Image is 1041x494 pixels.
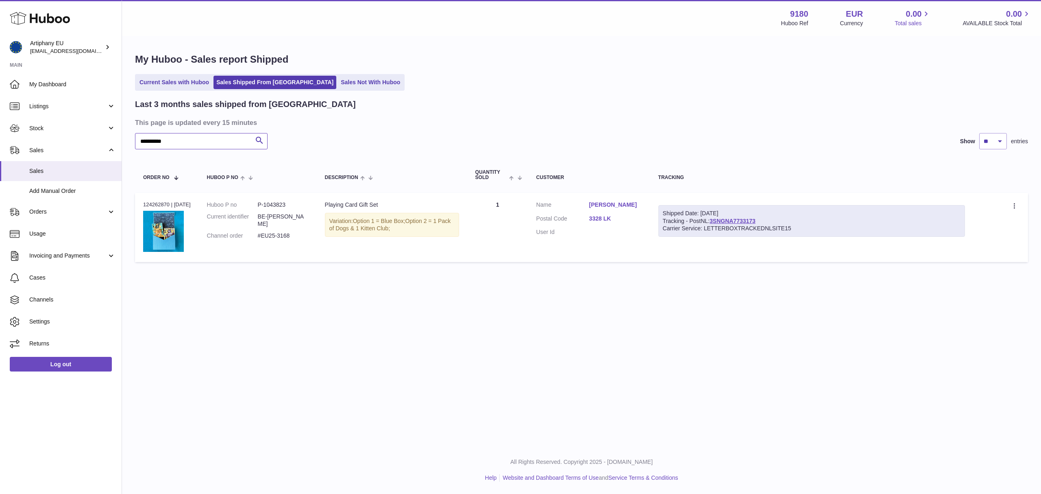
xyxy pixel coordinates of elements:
[589,215,642,223] a: 3328 LK
[137,76,212,89] a: Current Sales with Huboo
[960,138,975,145] label: Show
[143,201,191,208] div: 124262870 | [DATE]
[29,81,115,88] span: My Dashboard
[29,103,107,110] span: Listings
[963,9,1031,27] a: 0.00 AVAILABLE Stock Total
[536,175,642,180] div: Customer
[29,296,115,304] span: Channels
[143,175,170,180] span: Order No
[207,175,238,180] span: Huboo P no
[29,318,115,326] span: Settings
[467,193,528,262] td: 1
[663,210,961,217] div: Shipped Date: [DATE]
[1006,9,1022,20] span: 0.00
[29,340,115,348] span: Returns
[258,213,309,228] dd: BE-[PERSON_NAME]
[475,170,507,180] span: Quantity Sold
[1011,138,1028,145] span: entries
[29,230,115,238] span: Usage
[895,9,931,27] a: 0.00 Total sales
[325,213,459,237] div: Variation:
[135,53,1028,66] h1: My Huboo - Sales report Shipped
[906,9,922,20] span: 0.00
[781,20,808,27] div: Huboo Ref
[128,458,1034,466] p: All Rights Reserved. Copyright 2025 - [DOMAIN_NAME]
[325,175,358,180] span: Description
[30,48,120,54] span: [EMAIL_ADDRESS][DOMAIN_NAME]
[589,201,642,209] a: [PERSON_NAME]
[503,474,599,481] a: Website and Dashboard Terms of Use
[10,41,22,53] img: internalAdmin-9180@internal.huboo.com
[500,474,678,482] li: and
[536,201,589,211] dt: Name
[325,201,459,209] div: Playing Card Gift Set
[840,20,863,27] div: Currency
[258,201,309,209] dd: P-1043823
[353,218,405,224] span: Option 1 = Blue Box;
[29,167,115,175] span: Sales
[258,232,309,240] dd: #EU25-3168
[846,9,863,20] strong: EUR
[608,474,678,481] a: Service Terms & Conditions
[30,39,103,55] div: Artiphany EU
[658,175,965,180] div: Tracking
[790,9,808,20] strong: 9180
[207,201,258,209] dt: Huboo P no
[338,76,403,89] a: Sales Not With Huboo
[29,274,115,282] span: Cases
[135,99,356,110] h2: Last 3 months sales shipped from [GEOGRAPHIC_DATA]
[207,232,258,240] dt: Channel order
[536,228,589,236] dt: User Id
[29,208,107,216] span: Orders
[29,187,115,195] span: Add Manual Order
[29,252,107,260] span: Invoicing and Payments
[29,125,107,132] span: Stock
[663,225,961,232] div: Carrier Service: LETTERBOXTRACKEDNLSITE15
[658,205,965,237] div: Tracking - PostNL:
[10,357,112,372] a: Log out
[207,213,258,228] dt: Current identifier
[536,215,589,225] dt: Postal Code
[895,20,931,27] span: Total sales
[710,218,756,224] a: 3SNGNA7733173
[963,20,1031,27] span: AVAILABLE Stock Total
[29,146,107,154] span: Sales
[485,474,497,481] a: Help
[143,211,184,252] img: WalidDoubleBlue.jpg
[135,118,1026,127] h3: This page is updated every 15 minutes
[213,76,336,89] a: Sales Shipped From [GEOGRAPHIC_DATA]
